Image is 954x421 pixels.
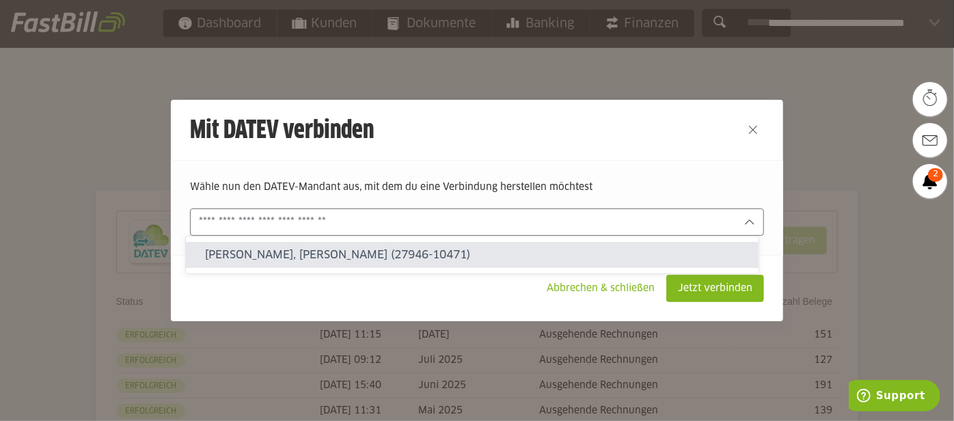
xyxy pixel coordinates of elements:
[913,164,947,198] a: 2
[186,242,759,268] sl-option: [PERSON_NAME], [PERSON_NAME] (27946-10471)
[666,275,764,302] sl-button: Jetzt verbinden
[190,180,764,195] p: Wähle nun den DATEV-Mandant aus, mit dem du eine Verbindung herstellen möchtest
[928,168,943,182] span: 2
[849,380,940,414] iframe: Öffnet ein Widget, in dem Sie weitere Informationen finden
[535,275,666,302] sl-button: Abbrechen & schließen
